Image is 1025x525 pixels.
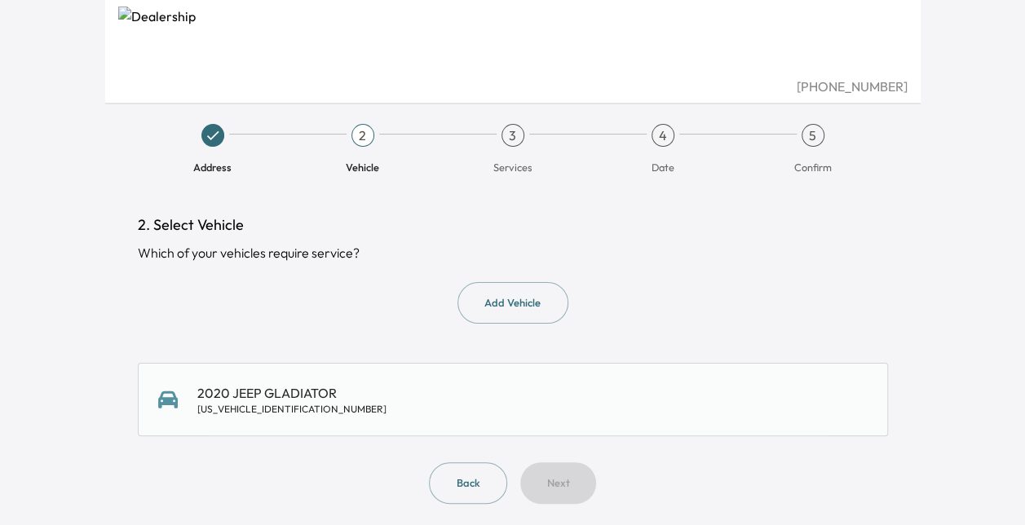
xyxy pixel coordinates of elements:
[794,160,832,174] span: Confirm
[457,282,568,324] button: Add Vehicle
[118,7,908,77] img: Dealership
[346,160,379,174] span: Vehicle
[652,160,674,174] span: Date
[802,124,824,147] div: 5
[197,403,387,416] div: [US_VEHICLE_IDENTIFICATION_NUMBER]
[118,77,908,96] div: [PHONE_NUMBER]
[493,160,532,174] span: Services
[351,124,374,147] div: 2
[197,383,387,416] div: 2020 JEEP GLADIATOR
[652,124,674,147] div: 4
[429,462,507,504] button: Back
[138,214,888,236] h1: 2. Select Vehicle
[501,124,524,147] div: 3
[193,160,232,174] span: Address
[138,243,888,262] div: Which of your vehicles require service?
